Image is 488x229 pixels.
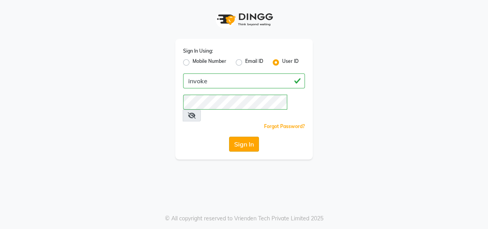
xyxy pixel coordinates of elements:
input: Username [183,95,287,110]
input: Username [183,73,305,88]
a: Forgot Password? [264,123,305,129]
label: Sign In Using: [183,48,213,55]
label: User ID [282,58,299,67]
label: Mobile Number [193,58,226,67]
button: Sign In [229,137,259,152]
img: logo1.svg [213,8,275,31]
label: Email ID [245,58,263,67]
